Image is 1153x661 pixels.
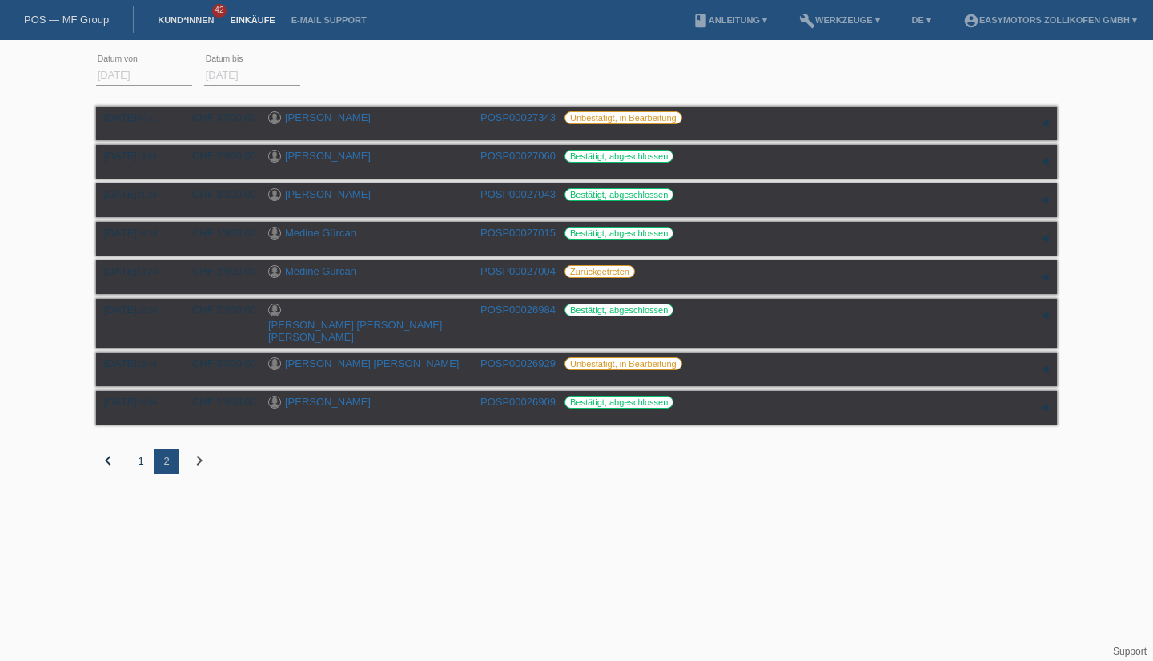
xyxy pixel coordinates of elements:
div: auf-/zuklappen [1033,304,1057,328]
label: Bestätigt, abgeschlossen [564,227,673,240]
span: 14:24 [137,268,157,276]
a: POSP00026929 [480,357,556,369]
span: 07:31 [137,114,157,123]
i: build [799,13,815,29]
span: 10:20 [137,306,157,315]
label: Zurückgetreten [564,265,635,278]
div: [DATE] [104,227,168,239]
span: 19:45 [137,360,157,369]
div: auf-/zuklappen [1033,188,1057,212]
span: 13:09 [137,152,157,161]
div: 2 [154,449,179,474]
a: [PERSON_NAME] [PERSON_NAME] [PERSON_NAME] [268,319,442,343]
div: [DATE] [104,357,168,369]
div: auf-/zuklappen [1033,227,1057,251]
label: Bestätigt, abgeschlossen [564,304,673,316]
div: CHF 1'990.00 [180,227,256,239]
span: 42 [212,4,227,18]
label: Unbestätigt, in Bearbeitung [564,111,682,124]
div: [DATE] [104,265,168,277]
span: 16:04 [137,398,157,407]
i: account_circle [963,13,979,29]
div: [DATE] [104,111,168,123]
a: [PERSON_NAME] [285,188,371,200]
a: POSP00027060 [480,150,556,162]
div: auf-/zuklappen [1033,396,1057,420]
div: [DATE] [104,188,168,200]
a: POSP00027343 [480,111,556,123]
div: [DATE] [104,150,168,162]
a: Medine Gürcan [285,265,356,277]
a: [PERSON_NAME] [PERSON_NAME] [285,357,459,369]
div: CHF 2'990.00 [180,304,256,316]
a: [PERSON_NAME] [285,111,371,123]
div: CHF 3'390.00 [180,188,256,200]
a: POSP00027015 [480,227,556,239]
a: Kund*innen [150,15,222,25]
a: Medine Gürcan [285,227,356,239]
a: POSP00027004 [480,265,556,277]
a: [PERSON_NAME] [285,150,371,162]
div: CHF 3'000.00 [180,111,256,123]
a: E-Mail Support [283,15,375,25]
label: Unbestätigt, in Bearbeitung [564,357,682,370]
div: [DATE] [104,396,168,408]
span: 16:16 [137,229,157,238]
a: POS — MF Group [24,14,109,26]
div: auf-/zuklappen [1033,150,1057,174]
a: bookAnleitung ▾ [685,15,775,25]
i: chevron_right [190,451,209,470]
div: auf-/zuklappen [1033,111,1057,135]
label: Bestätigt, abgeschlossen [564,396,673,409]
span: 11:24 [137,191,157,200]
a: account_circleEasymotors Zollikofen GmbH ▾ [955,15,1145,25]
div: [DATE] [104,304,168,316]
a: buildWerkzeuge ▾ [791,15,888,25]
a: DE ▾ [904,15,939,25]
div: auf-/zuklappen [1033,265,1057,289]
i: book [693,13,709,29]
label: Bestätigt, abgeschlossen [564,150,673,163]
a: POSP00026909 [480,396,556,408]
a: Support [1113,646,1147,657]
a: POSP00027043 [480,188,556,200]
a: [PERSON_NAME] [285,396,371,408]
div: CHF 8'000.00 [180,357,256,369]
label: Bestätigt, abgeschlossen [564,188,673,201]
a: Einkäufe [222,15,283,25]
div: CHF 2'990.00 [180,265,256,277]
div: 1 [128,449,154,474]
i: chevron_left [98,451,118,470]
div: auf-/zuklappen [1033,357,1057,381]
div: CHF 1'990.00 [180,396,256,408]
a: POSP00026984 [480,304,556,316]
div: CHF 2'990.00 [180,150,256,162]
